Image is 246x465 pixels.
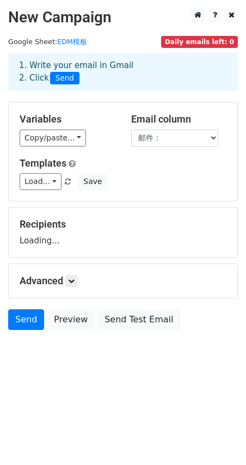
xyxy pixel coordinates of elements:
[78,173,107,190] button: Save
[20,113,115,125] h5: Variables
[8,8,238,27] h2: New Campaign
[97,309,180,330] a: Send Test Email
[131,113,226,125] h5: Email column
[20,130,86,146] a: Copy/paste...
[8,309,44,330] a: Send
[20,173,61,190] a: Load...
[50,72,79,85] span: Send
[47,309,95,330] a: Preview
[20,157,66,169] a: Templates
[57,38,87,46] a: EDM模板
[20,218,226,247] div: Loading...
[11,59,235,84] div: 1. Write your email in Gmail 2. Click
[20,275,226,287] h5: Advanced
[161,36,238,48] span: Daily emails left: 0
[161,38,238,46] a: Daily emails left: 0
[20,218,226,230] h5: Recipients
[8,38,87,46] small: Google Sheet:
